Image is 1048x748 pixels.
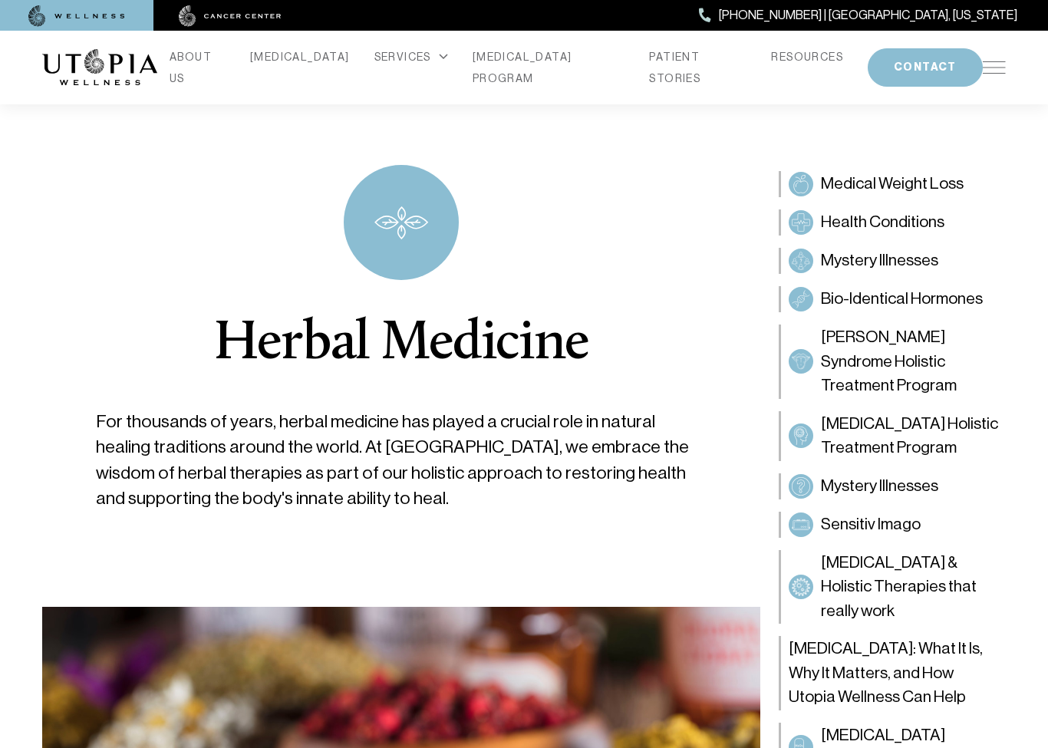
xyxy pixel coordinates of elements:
a: Mystery IllnessesMystery Illnesses [779,473,1006,499]
a: [PHONE_NUMBER] | [GEOGRAPHIC_DATA], [US_STATE] [699,5,1017,25]
a: Bio-Identical HormonesBio-Identical Hormones [779,286,1006,312]
img: Mystery Illnesses [792,252,810,270]
img: Health Conditions [792,213,810,232]
span: Mystery Illnesses [821,474,938,499]
span: [MEDICAL_DATA]: What It Is, Why It Matters, and How Utopia Wellness Can Help [789,637,998,710]
div: SERVICES [374,46,448,68]
a: [MEDICAL_DATA]: What It Is, Why It Matters, and How Utopia Wellness Can Help [779,636,1006,710]
img: Sjögren’s Syndrome Holistic Treatment Program [792,352,810,371]
a: PATIENT STORIES [649,46,746,89]
a: Mystery IllnessesMystery Illnesses [779,248,1006,274]
span: Mystery Illnesses [821,249,938,273]
img: Sensitiv Imago [792,516,810,534]
a: Dementia Holistic Treatment Program[MEDICAL_DATA] Holistic Treatment Program [779,411,1006,461]
a: Sjögren’s Syndrome Holistic Treatment Program[PERSON_NAME] Syndrome Holistic Treatment Program [779,325,1006,399]
p: For thousands of years, herbal medicine has played a crucial role in natural healing traditions a... [96,409,707,511]
button: CONTACT [868,48,983,87]
a: Medical Weight LossMedical Weight Loss [779,171,1006,197]
span: [PHONE_NUMBER] | [GEOGRAPHIC_DATA], [US_STATE] [719,5,1017,25]
span: [MEDICAL_DATA] & Holistic Therapies that really work [821,551,998,624]
img: Bio-Identical Hormones [792,290,810,308]
span: [PERSON_NAME] Syndrome Holistic Treatment Program [821,325,998,398]
span: Health Conditions [821,210,944,235]
a: Health ConditionsHealth Conditions [779,209,1006,236]
img: icon [374,206,429,240]
img: Dementia Holistic Treatment Program [792,427,810,445]
img: Mystery Illnesses [792,477,810,496]
span: Medical Weight Loss [821,172,964,196]
span: Bio-Identical Hormones [821,287,983,311]
a: Long COVID & Holistic Therapies that really work[MEDICAL_DATA] & Holistic Therapies that really work [779,550,1006,624]
img: icon-hamburger [983,61,1006,74]
a: ABOUT US [170,46,226,89]
span: Sensitiv Imago [821,512,921,537]
img: wellness [28,5,125,27]
img: Long COVID & Holistic Therapies that really work [792,578,810,596]
a: [MEDICAL_DATA] PROGRAM [473,46,625,89]
a: [MEDICAL_DATA] [250,46,350,68]
img: Medical Weight Loss [792,175,810,193]
h1: Herbal Medicine [213,317,588,372]
span: [MEDICAL_DATA] Holistic Treatment Program [821,412,998,460]
a: RESOURCES [771,46,843,68]
img: logo [42,49,157,86]
a: Sensitiv ImagoSensitiv Imago [779,512,1006,538]
img: cancer center [179,5,282,27]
